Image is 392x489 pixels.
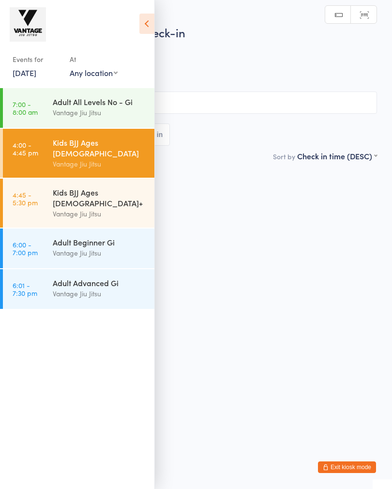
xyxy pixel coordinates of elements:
[3,179,154,228] a: 4:45 -5:30 pmKids BJJ Ages [DEMOGRAPHIC_DATA]+Vantage Jiu Jitsu
[53,137,146,158] div: Kids BJJ Ages [DEMOGRAPHIC_DATA]
[15,74,377,84] span: Adult BJJ
[53,107,146,118] div: Vantage Jiu Jitsu
[53,237,146,247] div: Adult Beginner Gi
[13,281,37,297] time: 6:01 - 7:30 pm
[53,158,146,169] div: Vantage Jiu Jitsu
[13,191,38,206] time: 4:45 - 5:30 pm
[318,461,376,473] button: Exit kiosk mode
[10,7,46,42] img: Vantage Jiu Jitsu
[3,88,154,128] a: 7:00 -8:00 amAdult All Levels No - GiVantage Jiu Jitsu
[15,45,362,55] span: [DATE] 7:00am
[13,241,38,256] time: 6:00 - 7:00 pm
[15,92,377,114] input: Search
[273,152,295,161] label: Sort by
[13,100,38,116] time: 7:00 - 8:00 am
[70,51,118,67] div: At
[15,55,362,64] span: Vantage Jiu Jitsu
[13,51,60,67] div: Events for
[70,67,118,78] div: Any location
[53,208,146,219] div: Vantage Jiu Jitsu
[3,129,154,178] a: 4:00 -4:45 pmKids BJJ Ages [DEMOGRAPHIC_DATA]Vantage Jiu Jitsu
[53,277,146,288] div: Adult Advanced Gi
[53,247,146,259] div: Vantage Jiu Jitsu
[3,269,154,309] a: 6:01 -7:30 pmAdult Advanced GiVantage Jiu Jitsu
[53,288,146,299] div: Vantage Jiu Jitsu
[15,24,377,40] h2: Adult All Levels No - Gi Check-in
[3,229,154,268] a: 6:00 -7:00 pmAdult Beginner GiVantage Jiu Jitsu
[13,67,36,78] a: [DATE]
[15,64,362,74] span: Vantage [GEOGRAPHIC_DATA]
[53,187,146,208] div: Kids BJJ Ages [DEMOGRAPHIC_DATA]+
[53,96,146,107] div: Adult All Levels No - Gi
[13,141,38,156] time: 4:00 - 4:45 pm
[297,151,377,161] div: Check in time (DESC)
